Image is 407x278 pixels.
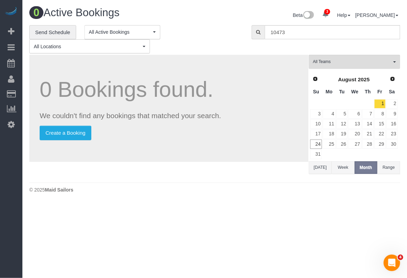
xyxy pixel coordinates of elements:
[29,6,43,19] span: 0
[336,119,348,128] a: 12
[389,89,395,94] span: Saturday
[45,187,73,193] strong: Maid Sailors
[377,161,400,174] button: Range
[29,25,76,40] a: Send Schedule
[309,55,400,65] ol: All Teams
[386,99,398,109] a: 2
[310,150,322,159] a: 31
[377,89,382,94] span: Friday
[384,255,400,271] iframe: Intercom live chat
[309,161,332,174] button: [DATE]
[337,12,350,18] a: Help
[374,140,386,149] a: 29
[4,7,18,17] img: Automaid Logo
[310,130,322,139] a: 17
[336,140,348,149] a: 26
[323,140,335,149] a: 25
[29,39,150,53] button: All Locations
[313,76,318,82] span: Prev
[365,89,371,94] span: Thursday
[348,140,361,149] a: 27
[374,109,386,119] a: 8
[326,89,333,94] span: Monday
[323,109,335,119] a: 4
[351,89,358,94] span: Wednesday
[310,109,322,119] a: 3
[355,161,377,174] button: Month
[348,119,361,128] a: 13
[311,74,320,84] a: Prev
[310,140,322,149] a: 24
[84,25,160,39] button: All Active Bookings
[374,99,386,109] a: 1
[348,130,361,139] a: 20
[355,12,398,18] a: [PERSON_NAME]
[293,12,314,18] a: Beta
[339,89,345,94] span: Tuesday
[323,119,335,128] a: 11
[309,55,400,69] button: All Teams
[362,140,374,149] a: 28
[313,59,391,65] span: All Teams
[336,109,348,119] a: 5
[29,186,400,193] div: © 2025
[374,119,386,128] a: 15
[29,7,210,19] h1: Active Bookings
[319,7,332,22] a: 3
[388,74,397,84] a: Next
[323,130,335,139] a: 18
[303,11,314,20] img: New interface
[34,43,141,50] span: All Locations
[348,109,361,119] a: 6
[265,25,400,39] input: Enter the first 3 letters of the name to search
[313,89,319,94] span: Sunday
[390,76,395,82] span: Next
[40,78,298,101] h1: 0 Bookings found.
[398,255,403,260] span: 4
[40,126,91,140] a: Create a Booking
[40,111,298,121] p: We couldn't find any bookings that matched your search.
[386,119,398,128] a: 16
[386,130,398,139] a: 23
[362,119,374,128] a: 14
[324,9,330,14] span: 3
[89,29,151,35] span: All Active Bookings
[310,119,322,128] a: 10
[362,130,374,139] a: 21
[338,76,356,82] span: August
[386,140,398,149] a: 30
[332,161,354,174] button: Week
[336,130,348,139] a: 19
[358,76,369,82] span: 2025
[374,130,386,139] a: 22
[386,109,398,119] a: 9
[362,109,374,119] a: 7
